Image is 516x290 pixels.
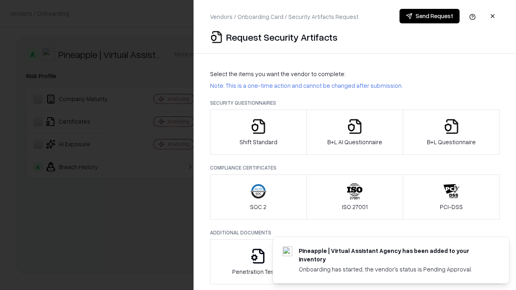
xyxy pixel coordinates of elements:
[327,138,382,146] p: B+L AI Questionnaire
[210,110,307,155] button: Shift Standard
[342,203,368,211] p: ISO 27001
[210,81,500,90] p: Note: This is a one-time action and cannot be changed after submission.
[210,174,307,220] button: SOC 2
[299,246,490,263] div: Pineapple | Virtual Assistant Agency has been added to your inventory
[210,70,500,78] p: Select the items you want the vendor to complete:
[210,12,358,21] p: Vendors / Onboarding Card / Security Artifacts Request
[232,267,284,276] p: Penetration Testing
[283,246,292,256] img: trypineapple.com
[299,265,490,273] div: Onboarding has started, the vendor's status is Pending Approval.
[210,164,500,171] p: Compliance Certificates
[306,174,404,220] button: ISO 27001
[403,174,500,220] button: PCI-DSS
[399,9,460,23] button: Send Request
[210,239,307,284] button: Penetration Testing
[210,229,500,236] p: Additional Documents
[306,110,404,155] button: B+L AI Questionnaire
[427,138,476,146] p: B+L Questionnaire
[440,203,463,211] p: PCI-DSS
[226,31,337,43] p: Request Security Artifacts
[210,99,500,106] p: Security Questionnaires
[250,203,266,211] p: SOC 2
[403,110,500,155] button: B+L Questionnaire
[239,138,277,146] p: Shift Standard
